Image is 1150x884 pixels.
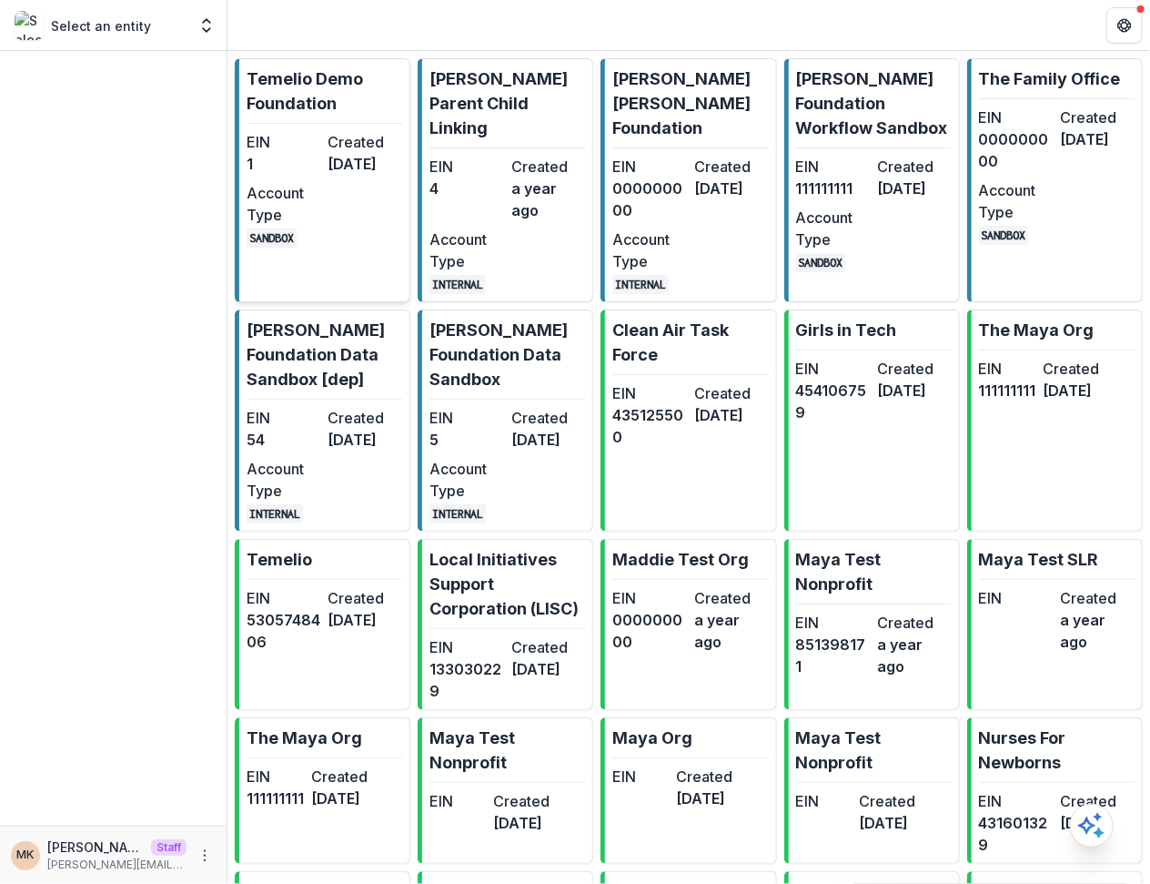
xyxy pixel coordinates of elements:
[979,358,1036,380] dt: EIN
[967,717,1143,864] a: Nurses For NewbornsEIN431601329Created[DATE]
[600,539,776,710] a: Maddie Test OrgEIN000000000Createda year ago
[311,787,368,809] dd: [DATE]
[979,380,1036,401] dd: 111111111
[1106,7,1143,44] button: Get Help
[418,539,593,710] a: Local Initiatives Support Corporation (LISC)EIN133030229Created[DATE]
[1044,380,1101,401] dd: [DATE]
[247,66,402,116] p: Temelio Demo Foundation
[1060,128,1135,150] dd: [DATE]
[967,310,1143,532] a: The Maya OrgEIN111111111Created[DATE]
[429,726,585,775] p: Maya Test Nonprofit
[17,849,35,861] div: Maya Kuppermann
[1060,107,1135,128] dt: Created
[979,179,1054,223] dt: Account Type
[784,717,960,864] a: Maya Test NonprofitEINCreated[DATE]
[511,407,586,429] dt: Created
[612,609,687,653] dd: 000000000
[328,587,403,609] dt: Created
[612,404,687,448] dd: 435125500
[151,839,187,856] p: Staff
[796,207,871,250] dt: Account Type
[1060,609,1135,653] dd: a year ago
[247,547,312,572] p: Temelio
[612,229,687,272] dt: Account Type
[694,156,769,178] dt: Created
[979,726,1135,775] p: Nurses For Newborns
[47,857,187,873] p: [PERSON_NAME][EMAIL_ADDRESS][DOMAIN_NAME]
[235,539,410,710] a: TemelioEIN5305748406Created[DATE]
[429,178,504,199] dd: 4
[877,634,952,677] dd: a year ago
[796,66,952,140] p: [PERSON_NAME] Foundation Workflow Sandbox
[676,787,732,809] dd: [DATE]
[511,178,586,221] dd: a year ago
[247,429,321,451] dd: 54
[860,812,916,834] dd: [DATE]
[979,318,1095,342] p: The Maya Org
[784,539,960,710] a: Maya Test NonprofitEIN851398171Createda year ago
[796,318,897,342] p: Girls in Tech
[328,131,403,153] dt: Created
[247,131,321,153] dt: EIN
[600,310,776,532] a: Clean Air Task ForceEIN435125500Created[DATE]
[511,156,586,178] dt: Created
[979,812,1054,856] dd: 431601329
[694,404,769,426] dd: [DATE]
[694,587,769,609] dt: Created
[247,318,402,391] p: [PERSON_NAME] Foundation Data Sandbox [dep]
[612,156,687,178] dt: EIN
[511,636,586,658] dt: Created
[967,58,1143,302] a: The Family OfficeEIN000000000Created[DATE]Account TypeSANDBOX
[418,58,593,302] a: [PERSON_NAME] Parent Child LinkingEIN4Createda year agoAccount TypeINTERNAL
[612,382,687,404] dt: EIN
[429,275,486,294] code: INTERNAL
[796,790,852,812] dt: EIN
[694,609,769,653] dd: a year ago
[247,458,321,502] dt: Account Type
[247,407,321,429] dt: EIN
[194,7,219,44] button: Open entity switcher
[429,66,585,140] p: [PERSON_NAME] Parent Child Linking
[979,226,1029,245] code: SANDBOX
[418,310,593,532] a: [PERSON_NAME] Foundation Data SandboxEIN5Created[DATE]Account TypeINTERNAL
[877,612,952,634] dt: Created
[429,790,486,812] dt: EIN
[612,726,692,750] p: Maya Org
[612,318,768,367] p: Clean Air Task Force
[796,726,952,775] p: Maya Test Nonprofit
[796,358,871,380] dt: EIN
[247,153,321,175] dd: 1
[979,547,1099,572] p: Maya Test SLR
[796,253,846,272] code: SANDBOX
[796,612,871,634] dt: EIN
[979,107,1054,128] dt: EIN
[493,790,550,812] dt: Created
[328,153,403,175] dd: [DATE]
[247,229,297,248] code: SANDBOX
[784,58,960,302] a: [PERSON_NAME] Foundation Workflow SandboxEIN111111111Created[DATE]Account TypeSANDBOX
[612,587,687,609] dt: EIN
[877,178,952,199] dd: [DATE]
[429,636,504,658] dt: EIN
[1060,587,1135,609] dt: Created
[784,310,960,532] a: Girls in TechEIN454106759Created[DATE]
[429,429,504,451] dd: 5
[600,717,776,864] a: Maya OrgEINCreated[DATE]
[51,16,151,36] p: Select an entity
[328,407,403,429] dt: Created
[47,838,144,857] p: [PERSON_NAME]
[694,178,769,199] dd: [DATE]
[612,178,687,221] dd: 000000000
[235,310,410,532] a: [PERSON_NAME] Foundation Data Sandbox [dep]EIN54Created[DATE]Account TypeINTERNAL
[1060,790,1135,812] dt: Created
[429,458,504,502] dt: Account Type
[796,156,871,178] dt: EIN
[796,547,952,596] p: Maya Test Nonprofit
[600,58,776,302] a: [PERSON_NAME] [PERSON_NAME] FoundationEIN000000000Created[DATE]Account TypeINTERNAL
[311,766,368,787] dt: Created
[612,547,749,572] p: Maddie Test Org
[247,787,304,809] dd: 111111111
[1070,804,1114,848] button: Open AI Assistant
[235,717,410,864] a: The Maya OrgEIN111111111Created[DATE]
[429,658,504,702] dd: 133030229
